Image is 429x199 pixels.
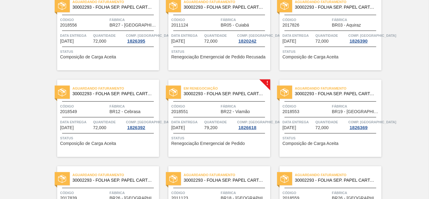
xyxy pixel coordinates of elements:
[93,39,106,44] span: 72,000
[315,32,347,39] span: Quantidade
[159,80,270,157] a: !statusEm renegociação30002293 - FOLHA SEP. PAPEL CARTAO 1200x1000M 350gCódigo2018551FábricaBR22 ...
[237,119,285,125] span: Comp. Carga
[204,119,236,125] span: Quantidade
[73,172,159,178] span: Aguardando Faturamento
[93,32,124,39] span: Quantidade
[332,190,380,196] span: Fábrica
[283,119,314,125] span: Data entrega
[60,39,74,44] span: 30/09/2025
[60,55,116,59] span: Composição de Carga Aceita
[110,23,158,28] span: BR27 - Nova Minas
[110,103,158,109] span: Fábrica
[315,125,329,130] span: 72,000
[171,49,269,55] span: Status
[184,5,265,10] span: 30002293 - FOLHA SEP. PAPEL CARTAO 1200x1000M 350g
[58,2,66,10] img: status
[184,178,265,183] span: 30002293 - FOLHA SEP. PAPEL CARTAO 1200x1000M 350g
[93,125,106,130] span: 72,000
[332,23,361,28] span: BR03 - Aquiraz
[171,190,219,196] span: Código
[126,119,158,130] a: Comp. [GEOGRAPHIC_DATA]1826392
[93,119,124,125] span: Quantidade
[73,178,154,183] span: 30002293 - FOLHA SEP. PAPEL CARTAO 1200x1000M 350g
[283,32,314,39] span: Data entrega
[295,91,376,96] span: 30002293 - FOLHA SEP. PAPEL CARTAO 1200x1000M 350g
[184,91,265,96] span: 30002293 - FOLHA SEP. PAPEL CARTAO 1200x1000M 350g
[184,172,270,178] span: Aguardando Faturamento
[237,119,269,130] a: Comp. [GEOGRAPHIC_DATA]1826618
[237,32,269,44] a: Comp. [GEOGRAPHIC_DATA]1820242
[169,175,177,183] img: status
[332,17,380,23] span: Fábrica
[283,55,339,59] span: Composição de Carga Aceita
[60,17,108,23] span: Código
[295,85,381,91] span: Aguardando Faturamento
[348,39,369,44] div: 1826390
[60,23,77,28] span: 2018556
[126,125,146,130] div: 1826392
[60,49,158,55] span: Status
[126,32,158,44] a: Comp. [GEOGRAPHIC_DATA]1826395
[184,85,270,91] span: Em renegociação
[348,119,380,130] a: Comp. [GEOGRAPHIC_DATA]1826369
[283,109,300,114] span: 2018553
[295,178,376,183] span: 30002293 - FOLHA SEP. PAPEL CARTAO 1200x1000M 350g
[348,125,369,130] div: 1826369
[204,39,217,44] span: 72,000
[348,119,396,125] span: Comp. Carga
[237,125,258,130] div: 1826618
[110,190,158,196] span: Fábrica
[280,88,288,96] img: status
[60,109,77,114] span: 2018549
[73,91,154,96] span: 30002293 - FOLHA SEP. PAPEL CARTAO 1200x1000M 350g
[60,125,74,130] span: 03/10/2025
[126,39,146,44] div: 1826395
[348,32,396,39] span: Comp. Carga
[48,80,159,157] a: statusAguardando Faturamento30002293 - FOLHA SEP. PAPEL CARTAO 1200x1000M 350gCódigo2018549Fábric...
[110,17,158,23] span: Fábrica
[315,119,347,125] span: Quantidade
[204,32,236,39] span: Quantidade
[171,55,266,59] span: Renegociação Emergencial de Pedido Recusada
[171,125,185,130] span: 03/10/2025
[237,39,258,44] div: 1820242
[126,32,174,39] span: Comp. Carga
[171,17,219,23] span: Código
[237,32,285,39] span: Comp. Carga
[280,175,288,183] img: status
[221,17,269,23] span: Fábrica
[60,103,108,109] span: Código
[171,119,203,125] span: Data entrega
[221,103,269,109] span: Fábrica
[348,32,380,44] a: Comp. [GEOGRAPHIC_DATA]1826390
[283,190,330,196] span: Código
[171,23,188,28] span: 2011124
[60,135,158,141] span: Status
[169,88,177,96] img: status
[283,135,380,141] span: Status
[283,49,380,55] span: Status
[332,109,380,114] span: BR19 - Nova Rio
[169,2,177,10] img: status
[60,119,92,125] span: Data entrega
[283,125,296,130] span: 03/10/2025
[73,5,154,10] span: 30002293 - FOLHA SEP. PAPEL CARTAO 1200x1000M 350g
[221,190,269,196] span: Fábrica
[221,109,250,114] span: BR22 - Viamão
[60,190,108,196] span: Código
[171,39,185,44] span: 01/10/2025
[58,88,66,96] img: status
[270,80,381,157] a: statusAguardando Faturamento30002293 - FOLHA SEP. PAPEL CARTAO 1200x1000M 350gCódigo2018553Fábric...
[295,5,376,10] span: 30002293 - FOLHA SEP. PAPEL CARTAO 1200x1000M 350g
[126,119,174,125] span: Comp. Carga
[283,23,300,28] span: 2017826
[332,103,380,109] span: Fábrica
[283,17,330,23] span: Código
[283,103,330,109] span: Código
[58,175,66,183] img: status
[60,32,92,39] span: Data entrega
[60,141,116,146] span: Composição de Carga Aceita
[315,39,329,44] span: 72,000
[221,23,249,28] span: BR05 - Cuiabá
[283,39,296,44] span: 02/10/2025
